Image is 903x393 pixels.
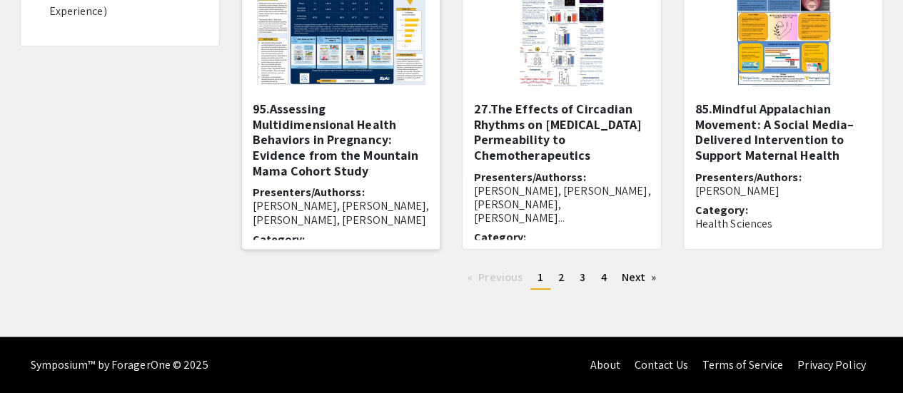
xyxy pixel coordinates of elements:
[253,101,430,178] h5: 95.Assessing Multidimensional Health Behaviors in Pregnancy: Evidence from the Mountain Mama Coho...
[253,232,306,247] span: Category:
[614,267,663,288] a: Next page
[473,101,650,163] h5: 27.The Effects of Circadian Rhythms on [MEDICAL_DATA] Permeability to Chemotherapeutics
[702,357,783,372] a: Terms of Service
[695,183,779,198] span: [PERSON_NAME]
[600,270,606,285] span: 4
[695,101,872,163] h5: 85.Mindful Appalachian Movement: A Social Media–Delivered Intervention to Support Maternal Health
[797,357,865,372] a: Privacy Policy
[473,230,526,245] span: Category:
[634,357,687,372] a: Contact Us
[241,267,884,290] ul: Pagination
[478,270,523,285] span: Previous
[590,357,620,372] a: About
[473,170,650,225] h6: Presenters/Authorss:
[695,203,747,218] span: Category:
[253,185,430,227] h6: Presenters/Authorss:
[11,329,61,382] iframe: Chat
[580,270,585,285] span: 3
[473,183,650,225] span: [PERSON_NAME], [PERSON_NAME], [PERSON_NAME], [PERSON_NAME]...
[558,270,565,285] span: 2
[695,217,872,230] p: Health Sciences
[695,170,872,198] h6: Presenters/Authors:
[253,198,430,227] span: [PERSON_NAME], [PERSON_NAME], [PERSON_NAME], [PERSON_NAME]
[538,270,543,285] span: 1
